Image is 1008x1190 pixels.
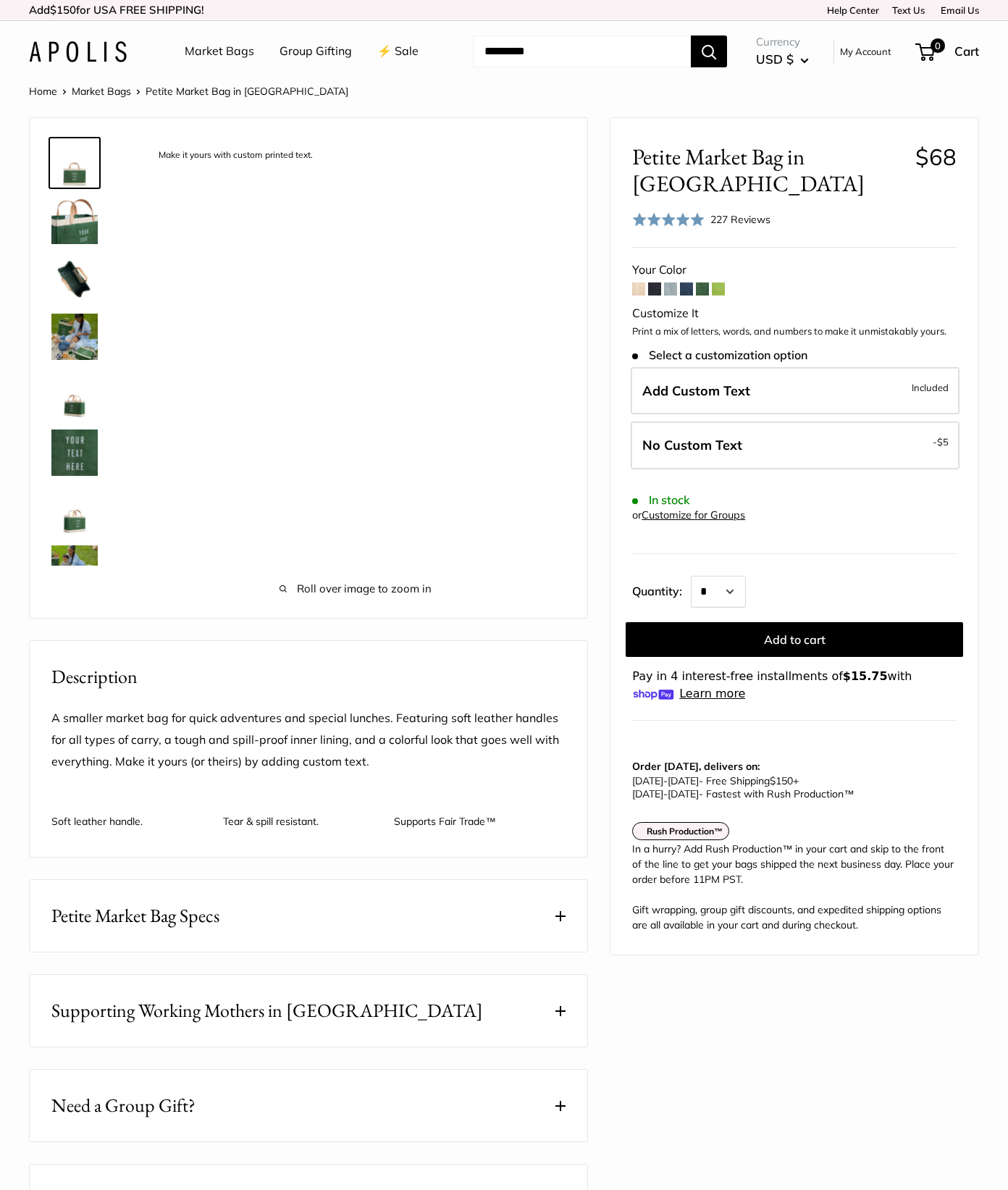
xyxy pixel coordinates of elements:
[49,311,101,363] a: Petite Market Bag in Field Green
[663,774,668,787] span: -
[632,324,957,339] p: Print a mix of letters, words, and numbers to make it unmistakably yours.
[30,1070,587,1141] button: Need a Group Gift?
[51,372,98,418] img: Petite Market Bag in Field Green
[29,82,348,101] nav: Breadcrumb
[632,787,854,800] span: - Fastest with Rush Production™
[146,85,348,98] span: Petite Market Bag in [GEOGRAPHIC_DATA]
[642,437,742,453] span: No Custom Text
[710,213,770,226] span: 227 Reviews
[51,997,483,1025] span: Supporting Working Mothers in [GEOGRAPHIC_DATA]
[756,51,794,67] span: USD $
[632,842,957,933] div: In a hurry? Add Rush Production™ in your cart and skip to the front of the line to get your bags ...
[933,433,949,451] span: -
[632,143,904,197] span: Petite Market Bag in [GEOGRAPHIC_DATA]
[642,508,745,521] a: Customize for Groups
[49,253,101,305] a: description_Spacious inner area with room for everything. Plus water-resistant lining.
[473,35,691,67] input: Search...
[280,41,352,62] a: Group Gifting
[632,571,691,608] label: Quantity:
[51,256,98,302] img: description_Spacious inner area with room for everything. Plus water-resistant lining.
[691,35,727,67] button: Search
[51,140,98,186] img: description_Make it yours with custom printed text.
[49,369,101,421] a: Petite Market Bag in Field Green
[49,542,101,595] a: Petite Market Bag in Field Green
[377,41,419,62] a: ⚡️ Sale
[931,38,945,53] span: 0
[668,774,699,787] span: [DATE]
[937,436,949,448] span: $5
[30,880,587,952] button: Petite Market Bag Specs
[632,506,745,525] div: or
[770,774,793,787] span: $150
[632,348,807,362] span: Select a customization option
[626,622,963,657] button: Add to cart
[51,1091,196,1120] span: Need a Group Gift?
[51,430,98,476] img: description_Custom printed text with eco-friendly ink.
[51,902,219,930] span: Petite Market Bag Specs
[647,826,723,837] strong: Rush Production™
[915,143,957,171] span: $68
[51,314,98,360] img: Petite Market Bag in Field Green
[632,760,760,773] strong: Order [DATE], delivers on:
[632,493,689,507] span: In stock
[50,3,76,17] span: $150
[185,41,254,62] a: Market Bags
[642,382,750,399] span: Add Custom Text
[223,802,380,828] p: Tear & spill resistant.
[631,422,959,469] label: Leave Blank
[632,259,957,281] div: Your Color
[49,485,101,537] a: Petite Market Bag in Field Green
[146,579,566,599] span: Roll over image to zoom in
[632,774,949,800] p: - Free Shipping +
[49,137,101,189] a: description_Make it yours with custom printed text.
[954,43,979,59] span: Cart
[51,663,566,691] h2: Description
[756,48,809,71] button: USD $
[51,487,98,534] img: Petite Market Bag in Field Green
[936,4,979,16] a: Email Us
[29,85,57,98] a: Home
[72,85,131,98] a: Market Bags
[151,146,320,165] div: Make it yours with custom printed text.
[29,41,127,62] img: Apolis
[668,787,699,800] span: [DATE]
[892,4,925,16] a: Text Us
[840,43,891,60] a: My Account
[663,787,668,800] span: -
[30,975,587,1047] button: Supporting Working Mothers in [GEOGRAPHIC_DATA]
[51,802,209,828] p: Soft leather handle.
[394,802,551,828] p: Supports Fair Trade™
[51,545,98,592] img: Petite Market Bag in Field Green
[631,367,959,415] label: Add Custom Text
[756,32,809,52] span: Currency
[917,40,979,63] a: 0 Cart
[822,4,879,16] a: Help Center
[912,379,949,396] span: Included
[632,787,663,800] span: [DATE]
[49,195,101,247] a: description_Take it anywhere with easy-grip handles.
[632,303,957,324] div: Customize It
[632,774,663,787] span: [DATE]
[49,427,101,479] a: description_Custom printed text with eco-friendly ink.
[51,708,566,773] p: A smaller market bag for quick adventures and special lunches. Featuring soft leather handles for...
[51,198,98,244] img: description_Take it anywhere with easy-grip handles.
